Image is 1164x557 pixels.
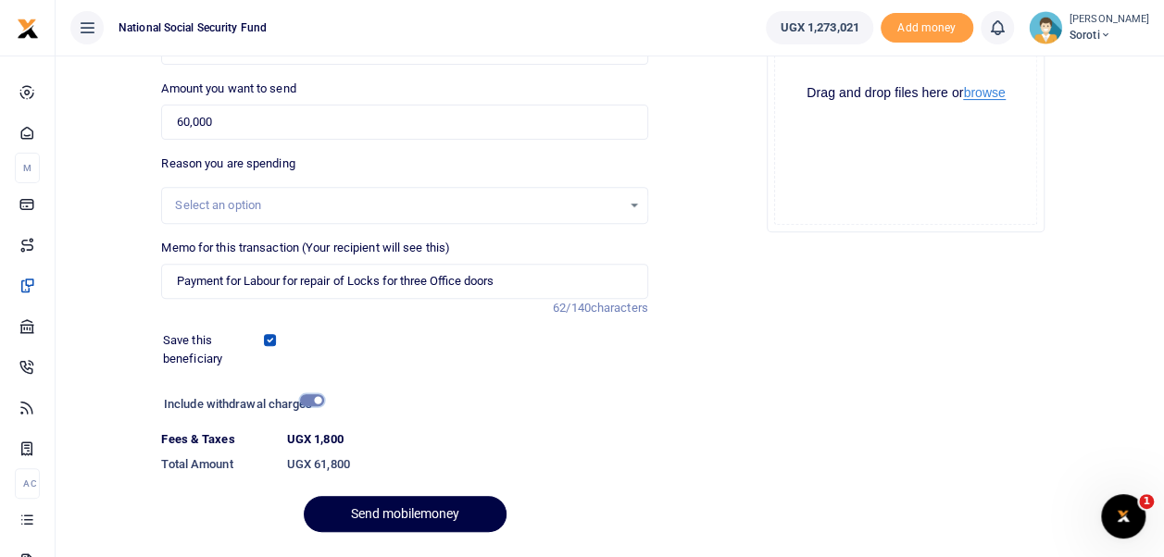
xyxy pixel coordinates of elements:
h6: Include withdrawal charges [164,397,316,412]
li: Wallet ballance [758,11,880,44]
label: Memo for this transaction (Your recipient will see this) [161,239,450,257]
span: UGX 1,273,021 [780,19,858,37]
a: profile-user [PERSON_NAME] Soroti [1029,11,1149,44]
label: Reason you are spending [161,155,294,173]
a: Add money [881,19,973,33]
label: Save this beneficiary [163,331,267,367]
div: Select an option [175,196,620,215]
span: Add money [881,13,973,43]
button: browse [963,86,1005,100]
span: characters [591,301,648,315]
img: logo-small [17,18,39,40]
span: 62/140 [553,301,591,315]
dt: Fees & Taxes [154,430,279,449]
div: Drag and drop files here or [775,84,1036,102]
a: logo-small logo-large logo-large [17,20,39,34]
iframe: Intercom live chat [1101,494,1145,538]
input: UGX [161,105,647,140]
li: M [15,153,40,183]
small: [PERSON_NAME] [1070,12,1149,28]
input: Enter extra information [161,264,647,299]
h6: Total Amount [161,457,271,472]
li: Ac [15,468,40,499]
button: Send mobilemoney [304,496,507,532]
img: profile-user [1029,11,1062,44]
span: 1 [1139,494,1154,509]
a: UGX 1,273,021 [766,11,872,44]
li: Toup your wallet [881,13,973,43]
label: UGX 1,800 [287,430,344,449]
label: Amount you want to send [161,80,295,98]
span: Soroti [1070,27,1149,43]
h6: UGX 61,800 [287,457,648,472]
span: National Social Security Fund [111,19,274,36]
